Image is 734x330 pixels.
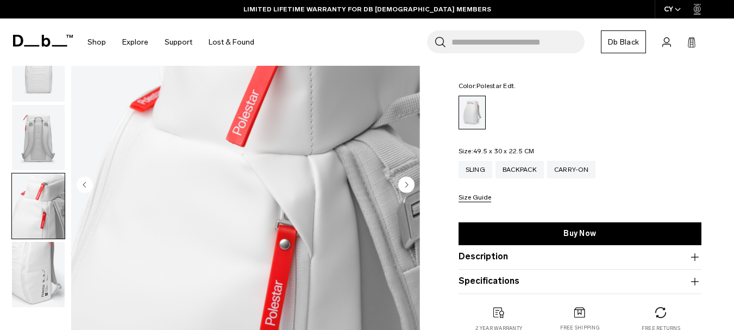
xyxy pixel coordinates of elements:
button: Specifications [459,275,701,288]
img: Hugger Backpack 25L Polestar Edt. [12,173,65,239]
a: Carry-on [547,161,595,178]
img: Hugger Backpack 25L Polestar Edt. [12,37,65,102]
a: Support [165,23,192,61]
a: Polestar Edt. [459,96,486,129]
a: Sling [459,161,492,178]
a: Shop [87,23,106,61]
a: Backpack [495,161,544,178]
nav: Main Navigation [79,18,262,66]
button: Hugger Backpack 25L Polestar Edt. [11,173,65,239]
button: Previous slide [77,177,93,195]
button: Hugger Backpack 25L Polestar Edt. [11,241,65,308]
legend: Size: [459,148,535,154]
button: Next slide [398,177,415,195]
a: Db Black [601,30,646,53]
img: Hugger Backpack 25L Polestar Edt. [12,242,65,307]
legend: Color: [459,83,516,89]
span: Polestar Edt. [476,82,516,90]
button: Size Guide [459,194,491,202]
button: Hugger Backpack 25L Polestar Edt. [11,104,65,171]
a: LIMITED LIFETIME WARRANTY FOR DB [DEMOGRAPHIC_DATA] MEMBERS [243,4,491,14]
a: Lost & Found [209,23,254,61]
button: Hugger Backpack 25L Polestar Edt. [11,36,65,103]
img: Hugger Backpack 25L Polestar Edt. [12,105,65,170]
a: Explore [122,23,148,61]
a: Buy Now [459,222,701,245]
span: 49.5 x 30 x 22.5 CM [473,147,535,155]
button: Description [459,251,701,264]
